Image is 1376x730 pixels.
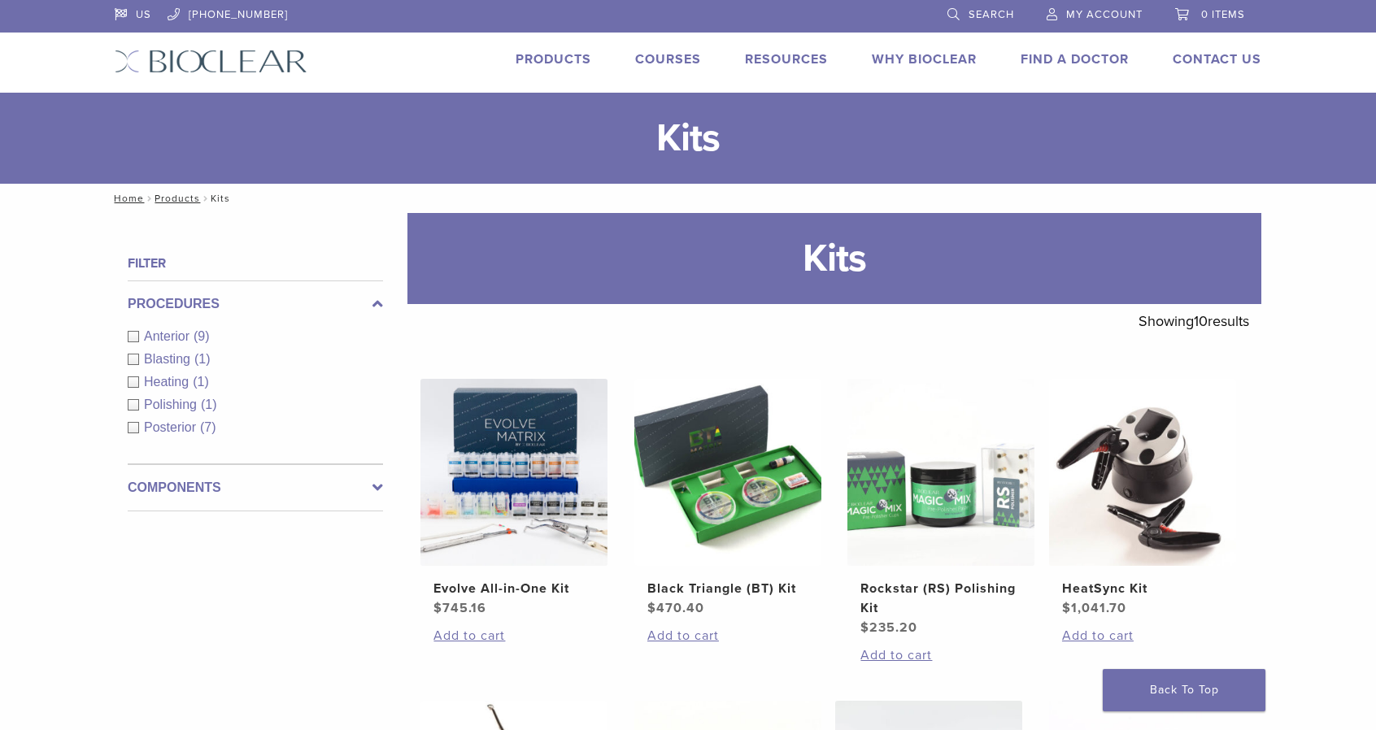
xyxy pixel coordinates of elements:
a: Resources [745,51,828,67]
a: Find A Doctor [1021,51,1129,67]
h1: Kits [407,213,1261,304]
a: Home [109,193,144,204]
h2: Evolve All-in-One Kit [433,579,594,598]
span: $ [860,619,869,636]
span: $ [1062,600,1071,616]
a: Add to cart: “Black Triangle (BT) Kit” [647,626,808,645]
a: Back To Top [1103,669,1265,711]
span: (9) [194,329,210,343]
span: / [144,194,155,202]
img: HeatSync Kit [1049,379,1236,566]
span: 0 items [1201,8,1245,21]
span: Heating [144,375,193,389]
nav: Kits [102,184,1274,213]
h2: Rockstar (RS) Polishing Kit [860,579,1021,618]
a: Contact Us [1173,51,1261,67]
bdi: 235.20 [860,619,917,636]
span: Blasting [144,352,194,366]
img: Bioclear [115,50,307,73]
label: Components [128,478,383,498]
a: Black Triangle (BT) KitBlack Triangle (BT) Kit $470.40 [634,379,823,618]
span: (1) [194,352,211,366]
span: My Account [1066,8,1143,21]
span: (7) [200,420,216,434]
span: (1) [193,375,209,389]
span: Anterior [144,329,194,343]
h2: HeatSync Kit [1062,579,1223,598]
bdi: 470.40 [647,600,704,616]
a: Courses [635,51,701,67]
span: / [200,194,211,202]
a: Evolve All-in-One KitEvolve All-in-One Kit $745.16 [420,379,609,618]
span: (1) [201,398,217,411]
a: Add to cart: “HeatSync Kit” [1062,626,1223,645]
a: Rockstar (RS) Polishing KitRockstar (RS) Polishing Kit $235.20 [847,379,1036,637]
img: Rockstar (RS) Polishing Kit [847,379,1034,566]
a: HeatSync KitHeatSync Kit $1,041.70 [1048,379,1238,618]
h4: Filter [128,254,383,273]
img: Black Triangle (BT) Kit [634,379,821,566]
a: Add to cart: “Rockstar (RS) Polishing Kit” [860,645,1021,665]
span: Posterior [144,420,200,434]
span: 10 [1194,312,1208,330]
label: Procedures [128,294,383,314]
bdi: 1,041.70 [1062,600,1126,616]
p: Showing results [1139,304,1249,338]
span: Polishing [144,398,201,411]
a: Why Bioclear [872,51,977,67]
a: Products [155,193,200,204]
span: $ [433,600,442,616]
span: Search [969,8,1014,21]
img: Evolve All-in-One Kit [420,379,607,566]
a: Add to cart: “Evolve All-in-One Kit” [433,626,594,645]
span: $ [647,600,656,616]
a: Products [516,51,591,67]
h2: Black Triangle (BT) Kit [647,579,808,598]
bdi: 745.16 [433,600,486,616]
